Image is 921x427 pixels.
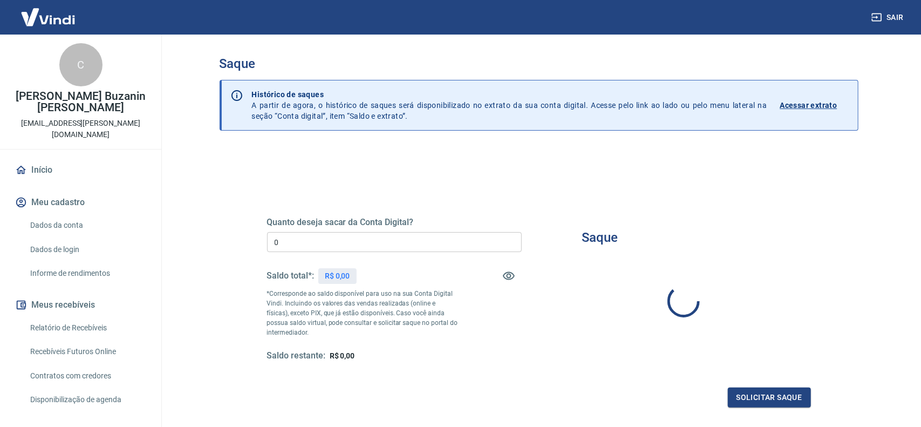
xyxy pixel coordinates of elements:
[13,1,83,33] img: Vindi
[13,191,148,214] button: Meu cadastro
[26,389,148,411] a: Disponibilização de agenda
[13,293,148,317] button: Meus recebíveis
[582,230,618,245] h3: Saque
[9,118,153,140] p: [EMAIL_ADDRESS][PERSON_NAME][DOMAIN_NAME]
[267,270,314,281] h5: Saldo total*:
[869,8,908,28] button: Sair
[26,365,148,387] a: Contratos com credores
[9,91,153,113] p: [PERSON_NAME] Buzanin [PERSON_NAME]
[780,89,849,121] a: Acessar extrato
[780,100,837,111] p: Acessar extrato
[26,317,148,339] a: Relatório de Recebíveis
[267,289,458,337] p: *Corresponde ao saldo disponível para uso na sua Conta Digital Vindi. Incluindo os valores das ve...
[26,239,148,261] a: Dados de login
[325,270,350,282] p: R$ 0,00
[26,262,148,284] a: Informe de rendimentos
[728,388,811,408] button: Solicitar saque
[330,351,355,360] span: R$ 0,00
[267,217,522,228] h5: Quanto deseja sacar da Conta Digital?
[26,214,148,236] a: Dados da conta
[252,89,767,121] p: A partir de agora, o histórico de saques será disponibilizado no extrato da sua conta digital. Ac...
[13,158,148,182] a: Início
[26,341,148,363] a: Recebíveis Futuros Online
[220,56,858,71] h3: Saque
[59,43,103,86] div: C
[267,350,325,362] h5: Saldo restante:
[252,89,767,100] p: Histórico de saques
